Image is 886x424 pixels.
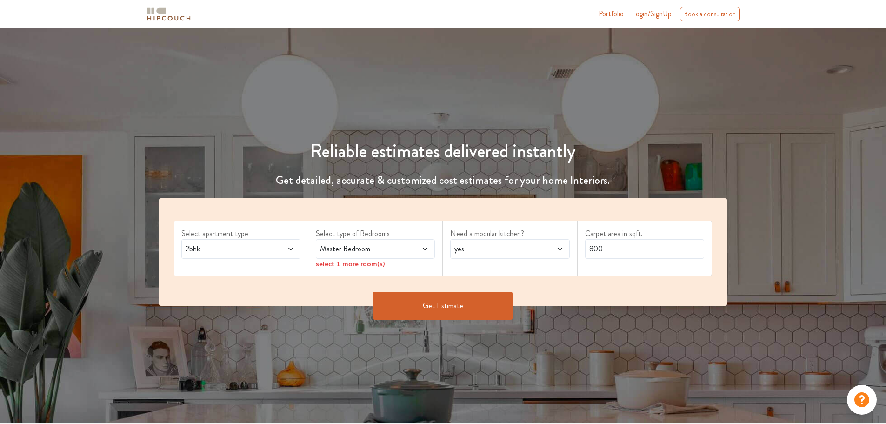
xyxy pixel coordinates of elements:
span: 2bhk [184,243,267,255]
img: logo-horizontal.svg [146,6,192,22]
div: select 1 more room(s) [316,259,435,269]
label: Select type of Bedrooms [316,228,435,239]
a: Portfolio [599,8,624,20]
button: Get Estimate [373,292,513,320]
input: Enter area sqft [585,239,704,259]
label: Need a modular kitchen? [450,228,569,239]
span: Master Bedroom [318,243,401,255]
span: Login/SignUp [632,8,672,19]
h1: Reliable estimates delivered instantly [153,140,733,162]
label: Select apartment type [181,228,300,239]
div: Book a consultation [680,7,740,21]
span: logo-horizontal.svg [146,4,192,25]
span: yes [453,243,536,255]
label: Carpet area in sqft. [585,228,704,239]
h4: Get detailed, accurate & customized cost estimates for your home Interiors. [153,174,733,187]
